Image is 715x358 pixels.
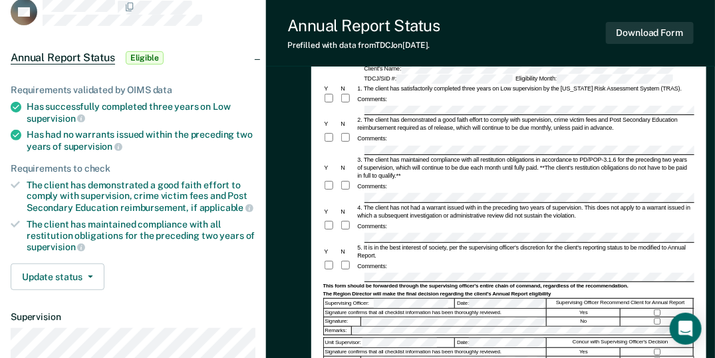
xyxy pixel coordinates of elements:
div: N [340,120,357,128]
div: Signature confirms that all checklist information has been thoroughly reviewed. [324,309,547,317]
div: Has successfully completed three years on Low [27,101,255,124]
div: Has had no warrants issued within the preceding two years of [27,129,255,152]
div: Y [323,248,340,256]
div: Supervising Officer: [324,299,456,308]
div: Y [323,120,340,128]
div: Comments: [357,262,389,270]
span: supervision [27,113,85,124]
div: TDCJ/SID #: [363,75,515,84]
div: Remarks: [324,327,352,335]
div: Comments: [357,182,389,190]
div: The client has maintained compliance with all restitution obligations for the preceding two years of [27,219,255,253]
div: 1. The client has satisfactorily completed three years on Low supervision by the [US_STATE] Risk ... [357,85,694,92]
div: 4. The client has not had a warrant issued with in the preceding two years of supervision. This d... [357,204,694,220]
div: Date: [456,299,547,308]
div: Yes [547,309,621,317]
div: Eligibility Month: [514,75,674,84]
div: Comments: [357,134,389,142]
span: supervision [27,242,85,252]
div: 2. The client has demonstrated a good faith effort to comply with supervision, crime victim fees ... [357,116,694,132]
div: Signature confirms that all checklist information has been thoroughly reviewed. [324,348,547,356]
div: Date: [456,338,547,347]
div: Annual Report Status [287,16,440,35]
div: Y [323,85,340,92]
div: N [340,85,357,92]
div: 3. The client has maintained compliance with all restitution obligations in accordance to PD/POP-... [357,156,694,180]
div: The client has demonstrated a good faith effort to comply with supervision, crime victim fees and... [27,180,255,214]
span: applicable [200,202,253,213]
div: Y [323,208,340,216]
div: 5. It is in the best interest of society, per the supervising officer's discretion for the client... [357,244,694,260]
div: Requirements validated by OIMS data [11,85,255,96]
div: Unit Supervisor: [324,338,456,347]
div: N [340,208,357,216]
span: Annual Report Status [11,51,115,65]
div: Requirements to check [11,163,255,174]
div: Prefilled with data from TDCJ on [DATE] . [287,41,440,50]
div: Client's Name: [363,65,677,74]
div: Comments: [357,95,389,103]
div: Concur with Supervising Officer's Decision [547,338,694,347]
div: Comments: [357,222,389,230]
button: Download Form [606,22,694,44]
div: N [340,248,357,256]
div: Y [323,164,340,172]
span: Eligible [126,51,164,65]
div: Supervising Officer Recommend Client for Annual Report [547,299,694,308]
div: This form should be forwarded through the supervising officer's entire chain of command, regardle... [323,283,694,289]
div: N [340,164,357,172]
div: The Region Director will make the final decision regarding the client's Annual Report eligibility [323,291,694,297]
div: Signature: [324,317,362,325]
button: Update status [11,264,104,290]
div: Yes [547,348,621,356]
div: No [547,317,621,325]
div: Open Intercom Messenger [670,313,702,345]
dt: Supervision [11,311,255,323]
span: supervision [64,141,122,152]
